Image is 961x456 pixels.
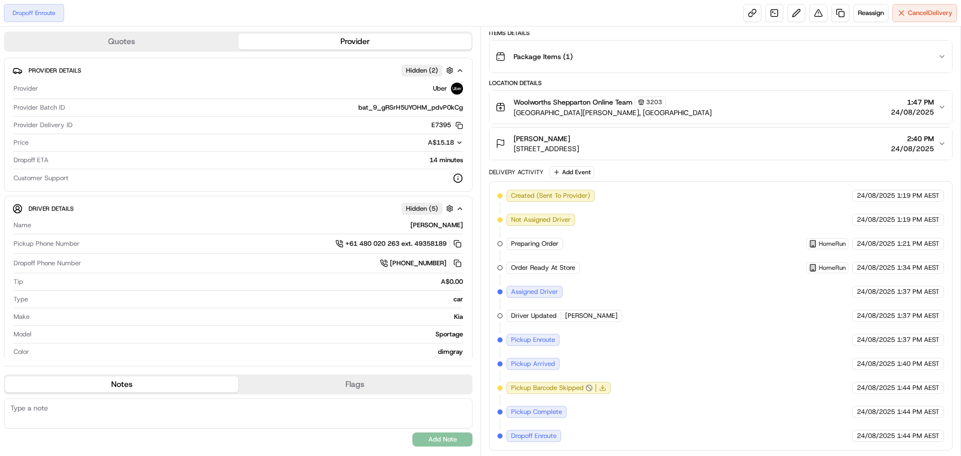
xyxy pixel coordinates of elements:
[857,239,895,248] span: 24/08/2025
[433,84,447,93] span: Uber
[14,221,31,230] span: Name
[511,359,555,368] span: Pickup Arrived
[100,170,121,177] span: Pylon
[511,215,571,224] span: Not Assigned Driver
[14,239,80,248] span: Pickup Phone Number
[14,138,29,147] span: Price
[14,156,49,165] span: Dropoff ETA
[511,407,562,416] span: Pickup Complete
[857,191,895,200] span: 24/08/2025
[358,103,463,112] span: bat_9_gRSrH5UYOHM_pdvP0kCg
[858,9,884,18] span: Reassign
[5,34,238,50] button: Quotes
[857,287,895,296] span: 24/08/2025
[511,431,557,440] span: Dropoff Enroute
[5,376,238,392] button: Notes
[33,347,463,356] div: dimgray
[428,138,454,147] span: A$15.18
[511,287,558,296] span: Assigned Driver
[29,205,74,213] span: Driver Details
[10,40,182,56] p: Welcome 👋
[514,134,570,144] span: [PERSON_NAME]
[14,330,32,339] span: Model
[20,145,77,155] span: Knowledge Base
[431,121,463,130] button: E7395
[511,383,593,392] button: Pickup Barcode Skipped
[514,97,633,107] span: Woolworths Shepparton Online Team
[335,238,463,249] a: +61 480 020 263 ext. 49358189
[857,431,895,440] span: 24/08/2025
[857,215,895,224] span: 24/08/2025
[14,295,28,304] span: Type
[10,96,28,114] img: 1736555255976-a54dd68f-1ca7-489b-9aae-adbdc363a1c4
[10,146,18,154] div: 📗
[857,407,895,416] span: 24/08/2025
[565,311,618,320] span: [PERSON_NAME]
[892,4,957,22] button: CancelDelivery
[34,106,127,114] div: We're available if you need us!
[891,97,934,107] span: 1:47 PM
[857,359,895,368] span: 24/08/2025
[490,128,952,160] button: [PERSON_NAME][STREET_ADDRESS]2:40 PM24/08/2025
[14,103,65,112] span: Provider Batch ID
[857,335,895,344] span: 24/08/2025
[511,311,557,320] span: Driver Updated
[13,200,464,217] button: Driver DetailsHidden (5)
[489,79,952,87] div: Location Details
[36,330,463,339] div: Sportage
[406,204,438,213] span: Hidden ( 5 )
[401,202,456,215] button: Hidden (5)
[13,62,464,79] button: Provider DetailsHidden (2)
[95,145,161,155] span: API Documentation
[34,312,463,321] div: Kia
[27,277,463,286] div: A$0.00
[514,108,712,118] span: [GEOGRAPHIC_DATA][PERSON_NAME], [GEOGRAPHIC_DATA]
[514,52,573,62] span: Package Items ( 1 )
[406,66,438,75] span: Hidden ( 2 )
[511,239,559,248] span: Preparing Order
[897,335,939,344] span: 1:37 PM AEST
[857,263,895,272] span: 24/08/2025
[14,174,69,183] span: Customer Support
[170,99,182,111] button: Start new chat
[238,376,471,392] button: Flags
[35,221,463,230] div: [PERSON_NAME]
[490,41,952,73] button: Package Items (1)
[897,215,939,224] span: 1:19 PM AEST
[897,359,939,368] span: 1:40 PM AEST
[897,431,939,440] span: 1:44 PM AEST
[646,98,662,106] span: 3203
[14,121,73,130] span: Provider Delivery ID
[897,263,939,272] span: 1:34 PM AEST
[29,67,81,75] span: Provider Details
[26,65,165,75] input: Clear
[490,91,952,124] button: Woolworths Shepparton Online Team3203[GEOGRAPHIC_DATA][PERSON_NAME], [GEOGRAPHIC_DATA]1:47 PM24/0...
[32,295,463,304] div: car
[857,311,895,320] span: 24/08/2025
[897,383,939,392] span: 1:44 PM AEST
[819,264,846,272] span: HomeRun
[71,169,121,177] a: Powered byPylon
[489,168,544,176] div: Delivery Activity
[857,383,895,392] span: 24/08/2025
[550,166,594,178] button: Add Event
[14,277,23,286] span: Tip
[897,311,939,320] span: 1:37 PM AEST
[897,239,939,248] span: 1:21 PM AEST
[511,383,584,392] span: Pickup Barcode Skipped
[390,259,446,268] span: [PHONE_NUMBER]
[14,84,38,93] span: Provider
[14,312,30,321] span: Make
[489,29,952,37] div: Items Details
[401,64,456,77] button: Hidden (2)
[891,134,934,144] span: 2:40 PM
[451,83,463,95] img: uber-new-logo.jpeg
[345,239,446,248] span: +61 480 020 263 ext. 49358189
[891,107,934,117] span: 24/08/2025
[897,407,939,416] span: 1:44 PM AEST
[238,34,471,50] button: Provider
[380,258,463,269] a: [PHONE_NUMBER]
[897,191,939,200] span: 1:19 PM AEST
